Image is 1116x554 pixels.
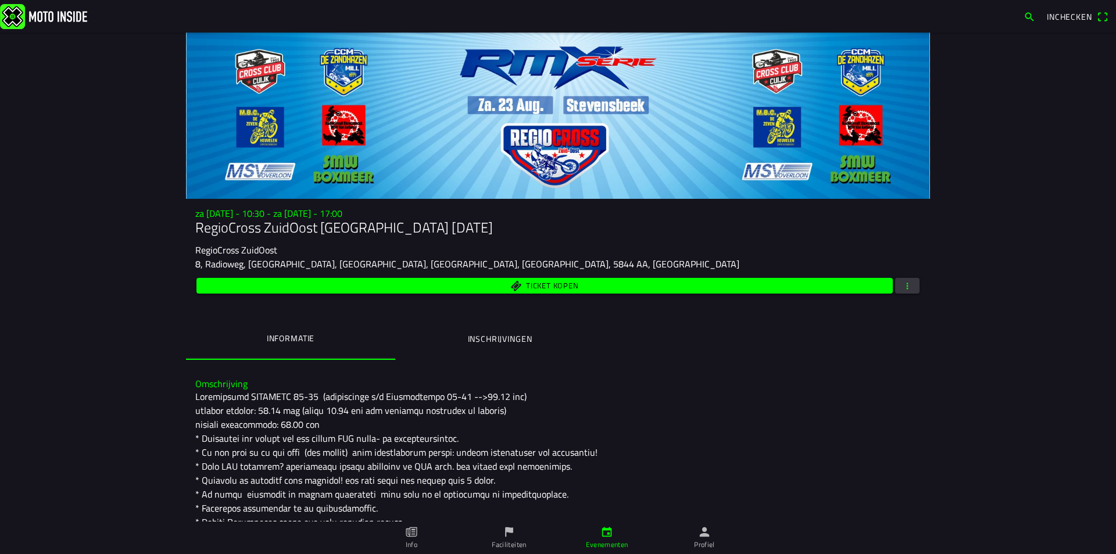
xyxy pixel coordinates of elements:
ion-icon: flag [503,526,516,538]
h3: Omschrijving [195,378,921,389]
ion-text: 8, Radioweg, [GEOGRAPHIC_DATA], [GEOGRAPHIC_DATA], [GEOGRAPHIC_DATA], [GEOGRAPHIC_DATA], 5844 AA,... [195,257,739,271]
h1: RegioCross ZuidOost [GEOGRAPHIC_DATA] [DATE] [195,219,921,236]
ion-icon: paper [405,526,418,538]
ion-label: Inschrijvingen [468,333,532,345]
ion-label: Faciliteiten [492,539,526,550]
ion-icon: person [698,526,711,538]
h3: za [DATE] - 10:30 - za [DATE] - 17:00 [195,208,921,219]
a: search [1018,6,1041,26]
ion-icon: calendar [600,526,613,538]
span: Inchecken [1047,10,1092,23]
ion-label: Informatie [267,332,314,345]
a: Incheckenqr scanner [1041,6,1114,26]
span: Ticket kopen [526,282,578,289]
ion-label: Info [406,539,417,550]
ion-label: Evenementen [586,539,628,550]
ion-label: Profiel [694,539,715,550]
ion-text: RegioCross ZuidOost [195,243,277,257]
